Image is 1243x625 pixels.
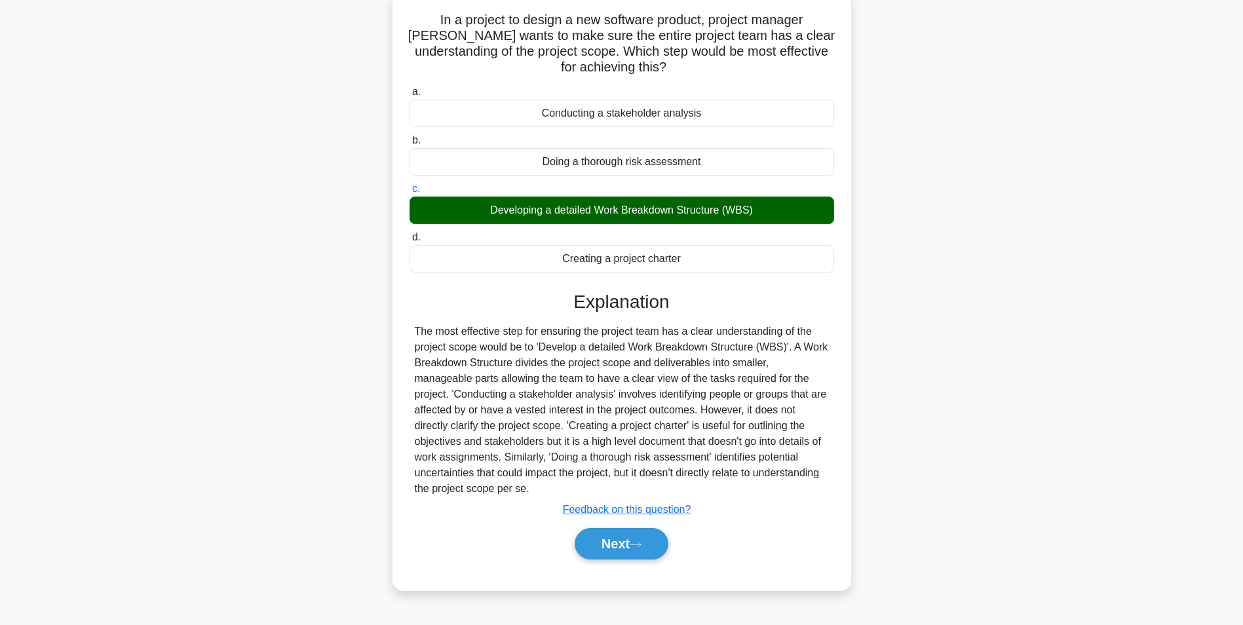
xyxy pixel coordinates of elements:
span: c. [412,183,420,194]
h5: In a project to design a new software product, project manager [PERSON_NAME] wants to make sure t... [408,12,835,76]
div: Doing a thorough risk assessment [410,148,834,176]
a: Feedback on this question? [563,504,691,515]
span: b. [412,134,421,145]
div: Creating a project charter [410,245,834,273]
div: Developing a detailed Work Breakdown Structure (WBS) [410,197,834,224]
button: Next [575,528,668,559]
h3: Explanation [417,291,826,313]
div: Conducting a stakeholder analysis [410,100,834,127]
span: d. [412,231,421,242]
div: The most effective step for ensuring the project team has a clear understanding of the project sc... [415,324,829,497]
span: a. [412,86,421,97]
